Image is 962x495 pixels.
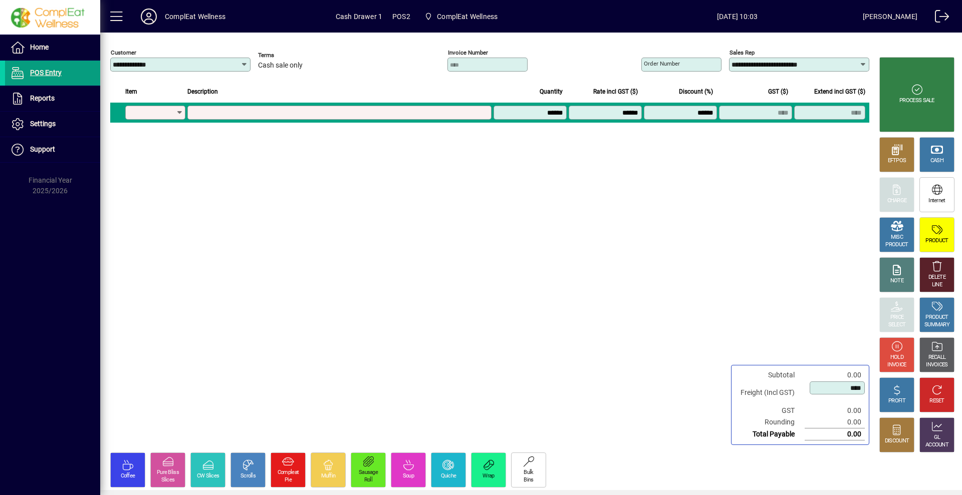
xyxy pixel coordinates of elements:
div: CASH [930,157,943,165]
div: INVOICE [887,361,906,369]
div: Compleat [278,469,299,476]
td: Subtotal [736,369,805,381]
div: ComplEat Wellness [165,9,225,25]
td: 0.00 [805,428,865,440]
span: Reports [30,94,55,102]
div: PROCESS SALE [899,97,934,105]
span: Cash sale only [258,62,303,70]
div: Internet [928,197,945,205]
div: DISCOUNT [885,437,909,445]
button: Profile [133,8,165,26]
span: ComplEat Wellness [420,8,502,26]
span: Item [125,86,137,97]
div: PRICE [890,314,904,321]
div: Scrolls [241,472,256,480]
div: PROFIT [888,397,905,405]
div: Roll [364,476,372,484]
div: [PERSON_NAME] [863,9,917,25]
div: INVOICES [926,361,947,369]
div: Coffee [121,472,135,480]
div: Slices [161,476,175,484]
div: EFTPOS [888,157,906,165]
div: HOLD [890,354,903,361]
td: 0.00 [805,369,865,381]
td: Freight (Incl GST) [736,381,805,405]
div: SELECT [888,321,906,329]
div: Bulk [524,469,533,476]
td: 0.00 [805,405,865,416]
a: Logout [927,2,949,35]
td: 0.00 [805,416,865,428]
mat-label: Sales rep [730,49,755,56]
mat-label: Invoice number [448,49,488,56]
div: PRODUCT [925,237,948,245]
div: Bins [524,476,533,484]
a: Settings [5,112,100,137]
div: CHARGE [887,197,907,205]
div: RESET [929,397,944,405]
div: DELETE [928,274,945,281]
div: Pie [285,476,292,484]
td: Total Payable [736,428,805,440]
span: Cash Drawer 1 [336,9,382,25]
mat-label: Order number [644,60,680,67]
span: POS2 [392,9,410,25]
div: SUMMARY [924,321,949,329]
span: POS Entry [30,69,62,77]
div: ACCOUNT [925,441,948,449]
span: Home [30,43,49,51]
div: LINE [932,281,942,289]
div: CW Slices [197,472,219,480]
a: Reports [5,86,100,111]
div: Quiche [441,472,456,480]
div: GL [934,434,940,441]
div: Wrap [483,472,494,480]
span: Extend incl GST ($) [814,86,865,97]
td: Rounding [736,416,805,428]
div: PRODUCT [925,314,948,321]
mat-label: Customer [111,49,136,56]
span: GST ($) [768,86,788,97]
div: NOTE [890,277,903,285]
span: ComplEat Wellness [437,9,498,25]
div: PRODUCT [885,241,908,249]
div: Soup [403,472,414,480]
span: Settings [30,120,56,128]
span: Quantity [540,86,563,97]
span: Description [187,86,218,97]
div: RECALL [928,354,946,361]
span: Support [30,145,55,153]
span: Rate incl GST ($) [593,86,638,97]
div: Muffin [321,472,336,480]
span: [DATE] 10:03 [612,9,863,25]
div: MISC [891,234,903,241]
a: Home [5,35,100,60]
span: Terms [258,52,318,59]
span: Discount (%) [679,86,713,97]
div: Sausage [359,469,378,476]
div: Pure Bliss [157,469,179,476]
a: Support [5,137,100,162]
td: GST [736,405,805,416]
